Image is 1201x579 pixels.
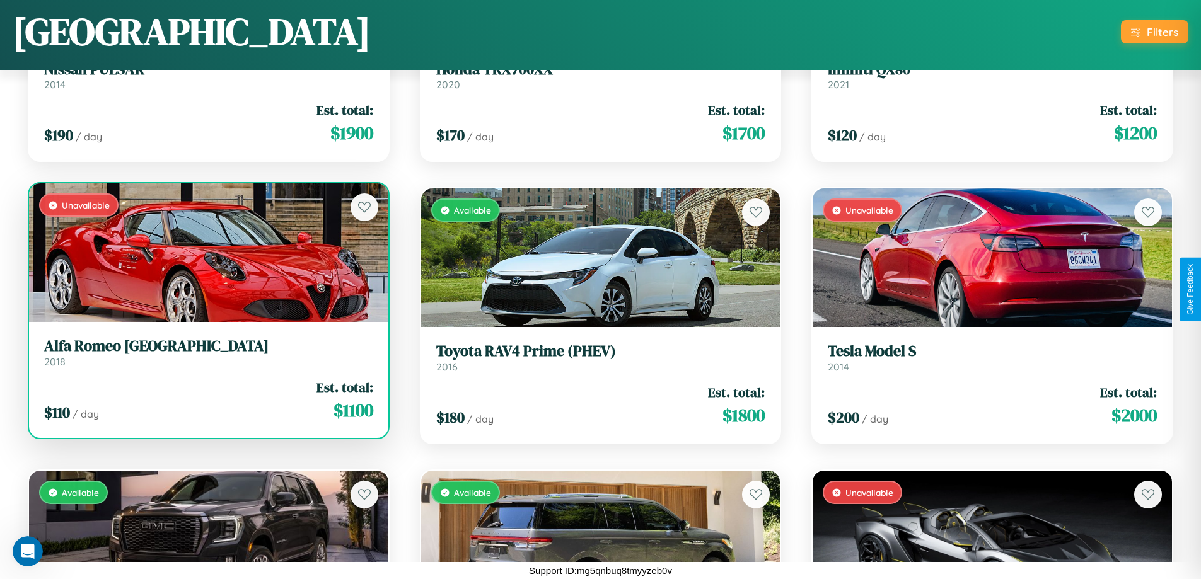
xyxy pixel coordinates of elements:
[1121,20,1188,43] button: Filters
[845,205,893,215] span: Unavailable
[845,487,893,498] span: Unavailable
[828,78,849,91] span: 2021
[62,200,110,210] span: Unavailable
[316,378,373,396] span: Est. total:
[1147,25,1178,38] div: Filters
[13,6,371,57] h1: [GEOGRAPHIC_DATA]
[436,78,460,91] span: 2020
[529,562,672,579] p: Support ID: mg5qnbuq8tmyyzeb0v
[1100,101,1157,119] span: Est. total:
[859,130,886,143] span: / day
[862,413,888,425] span: / day
[330,120,373,146] span: $ 1900
[1186,264,1195,315] div: Give Feedback
[44,402,70,423] span: $ 110
[44,337,373,355] h3: Alfa Romeo [GEOGRAPHIC_DATA]
[76,130,102,143] span: / day
[334,398,373,423] span: $ 1100
[828,60,1157,91] a: Infiniti QX802021
[44,355,66,368] span: 2018
[73,408,99,420] span: / day
[454,487,491,498] span: Available
[828,125,857,146] span: $ 120
[722,403,765,428] span: $ 1800
[828,407,859,428] span: $ 200
[828,342,1157,360] h3: Tesla Model S
[44,125,73,146] span: $ 190
[44,78,66,91] span: 2014
[436,360,458,373] span: 2016
[436,125,465,146] span: $ 170
[436,342,765,360] h3: Toyota RAV4 Prime (PHEV)
[722,120,765,146] span: $ 1700
[13,536,43,566] iframe: Intercom live chat
[467,413,494,425] span: / day
[828,360,849,373] span: 2014
[44,60,373,91] a: Nissan PULSAR2014
[436,60,765,91] a: Honda TRX700XX2020
[44,337,373,368] a: Alfa Romeo [GEOGRAPHIC_DATA]2018
[454,205,491,215] span: Available
[1114,120,1157,146] span: $ 1200
[1111,403,1157,428] span: $ 2000
[1100,383,1157,401] span: Est. total:
[316,101,373,119] span: Est. total:
[467,130,494,143] span: / day
[436,342,765,373] a: Toyota RAV4 Prime (PHEV)2016
[708,101,765,119] span: Est. total:
[436,407,465,428] span: $ 180
[828,342,1157,373] a: Tesla Model S2014
[708,383,765,401] span: Est. total:
[62,487,99,498] span: Available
